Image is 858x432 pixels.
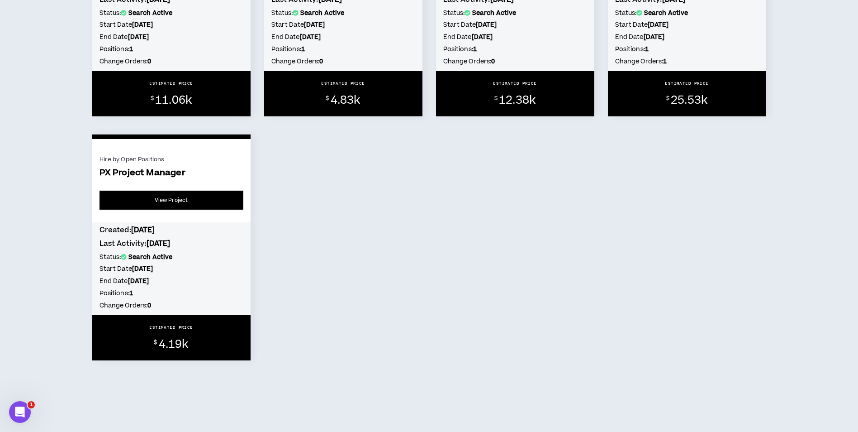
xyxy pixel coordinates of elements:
[147,239,171,249] b: [DATE]
[128,9,173,18] b: Search Active
[304,20,325,29] b: [DATE]
[131,225,155,235] b: [DATE]
[499,92,536,108] span: 12.38k
[615,32,759,42] h5: End Date
[443,8,587,18] h5: Status:
[648,20,669,29] b: [DATE]
[443,44,587,54] h5: Positions:
[472,9,517,18] b: Search Active
[147,57,151,66] b: 0
[615,20,759,30] h5: Start Date
[443,20,587,30] h5: Start Date
[321,81,365,86] p: ESTIMATED PRICE
[100,57,243,67] h5: Change Orders:
[100,20,243,30] h5: Start Date
[331,92,360,108] span: 4.83k
[615,8,759,18] h5: Status:
[271,20,415,30] h5: Start Date
[671,92,707,108] span: 25.53k
[301,45,305,54] b: 1
[9,401,31,423] iframe: Intercom live chat
[473,45,477,54] b: 1
[300,33,321,42] b: [DATE]
[129,45,133,54] b: 1
[271,8,415,18] h5: Status:
[100,191,243,210] a: View Project
[154,339,157,346] sup: $
[132,20,153,29] b: [DATE]
[100,168,243,178] span: PX Project Manager
[493,81,537,86] p: ESTIMATED PRICE
[155,92,192,108] span: 11.06k
[645,45,649,54] b: 1
[663,57,667,66] b: 1
[100,239,243,249] h4: Last Activity:
[443,32,587,42] h5: End Date
[443,57,587,67] h5: Change Orders:
[271,57,415,67] h5: Change Orders:
[271,32,415,42] h5: End Date
[128,33,149,42] b: [DATE]
[100,155,243,163] div: Hire by Open Positions
[100,288,243,298] h5: Positions:
[476,20,497,29] b: [DATE]
[149,325,193,330] p: ESTIMATED PRICE
[615,57,759,67] h5: Change Orders:
[129,289,133,298] b: 1
[151,95,154,102] sup: $
[128,277,149,286] b: [DATE]
[100,264,243,274] h5: Start Date
[100,32,243,42] h5: End Date
[100,276,243,286] h5: End Date
[472,33,493,42] b: [DATE]
[615,44,759,54] h5: Positions:
[665,81,709,86] p: ESTIMATED PRICE
[491,57,495,66] b: 0
[132,264,153,274] b: [DATE]
[128,253,173,262] b: Search Active
[28,401,35,408] span: 1
[100,252,243,262] h5: Status:
[494,95,498,102] sup: $
[159,336,189,352] span: 4.19k
[100,44,243,54] h5: Positions:
[666,95,669,102] sup: $
[100,8,243,18] h5: Status:
[644,9,688,18] b: Search Active
[147,301,151,310] b: 0
[326,95,329,102] sup: $
[644,33,665,42] b: [DATE]
[319,57,323,66] b: 0
[271,44,415,54] h5: Positions:
[100,225,243,235] h4: Created:
[149,81,193,86] p: ESTIMATED PRICE
[100,301,243,311] h5: Change Orders:
[300,9,345,18] b: Search Active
